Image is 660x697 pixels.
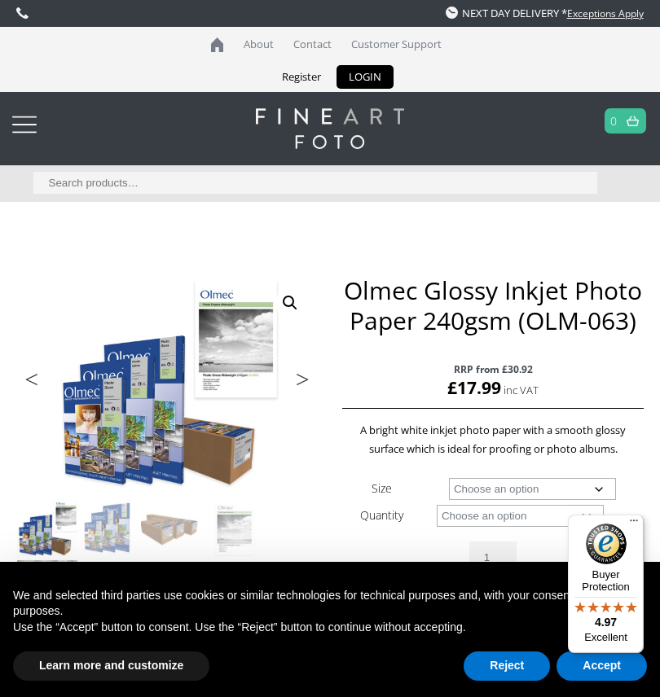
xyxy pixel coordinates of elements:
[13,651,209,681] button: Learn more and customize
[624,515,644,534] button: Menu
[79,498,139,559] img: Olmec Glossy Inkjet Photo Paper 240gsm (OLM-063) - Image 2
[342,421,643,458] p: A bright white inkjet photo paper with a smooth glossy surface which is ideal for proofing or pho...
[141,498,201,559] img: Olmec Glossy Inkjet Photo Paper 240gsm (OLM-063) - Image 3
[568,568,644,593] p: Buyer Protection
[447,376,457,399] span: £
[203,498,263,559] img: Olmec Glossy Inkjet Photo Paper 240gsm (OLM-063) - Image 4
[446,7,458,19] img: time.svg
[256,108,403,149] img: logo-white.svg
[469,541,517,573] input: Product quantity
[270,65,333,89] a: Register
[13,588,647,620] p: We and selected third parties use cookies or similar technologies for technical purposes and, wit...
[33,172,598,194] input: Search products…
[275,288,305,318] a: View full-screen image gallery
[342,360,643,379] span: RRP from £30.92
[235,27,282,62] a: About
[17,560,77,620] img: Olmec Glossy Inkjet Photo Paper 240gsm (OLM-063) - Image 5
[13,620,647,636] p: Use the “Accept” button to consent. Use the “Reject” button to continue without accepting.
[285,27,340,62] a: Contact
[446,6,559,20] span: NEXT DAY DELIVERY
[627,116,639,126] img: basket.svg
[16,7,29,19] img: phone.svg
[610,109,618,133] a: 0
[342,275,643,335] h1: Olmec Glossy Inkjet Photo Paper 240gsm (OLM-063)
[372,480,392,496] label: Size
[464,651,550,681] button: Reject
[595,616,617,629] span: 4.97
[343,27,450,62] a: Customer Support
[568,631,644,644] p: Excellent
[360,507,403,523] label: Quantity
[568,515,644,653] button: Trusted Shops TrustmarkBuyer Protection4.97Excellent
[337,65,394,89] a: LOGIN
[447,376,501,399] bdi: 17.99
[17,498,77,559] img: Olmec Glossy Inkjet Photo Paper 240gsm (OLM-063)
[567,7,644,20] a: Exceptions Apply
[586,524,627,564] img: Trusted Shops Trustmark
[557,651,647,681] button: Accept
